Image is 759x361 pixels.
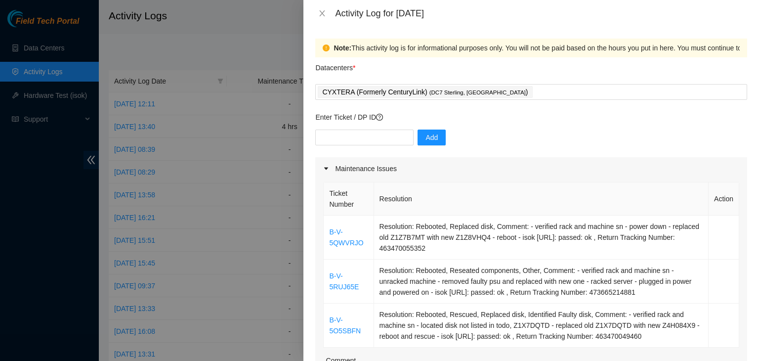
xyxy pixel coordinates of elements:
[323,45,330,51] span: exclamation-circle
[322,87,528,98] p: CYXTERA (Formerly CenturyLink) )
[334,43,351,53] strong: Note:
[329,228,363,247] a: B-V-5QWVRJO
[315,9,329,18] button: Close
[323,166,329,172] span: caret-right
[315,57,355,73] p: Datacenters
[709,182,739,216] th: Action
[374,304,709,348] td: Resolution: Rebooted, Rescued, Replaced disk, Identified Faulty disk, Comment: - verified rack an...
[335,8,747,19] div: Activity Log for [DATE]
[374,216,709,260] td: Resolution: Rebooted, Replaced disk, Comment: - verified rack and machine sn - power down - repla...
[315,157,747,180] div: Maintenance Issues
[329,272,359,291] a: B-V-5RUJ65E
[329,316,361,335] a: B-V-5O5SBFN
[315,112,747,123] p: Enter Ticket / DP ID
[425,132,438,143] span: Add
[324,182,374,216] th: Ticket Number
[376,114,383,121] span: question-circle
[374,182,709,216] th: Resolution
[418,130,446,145] button: Add
[318,9,326,17] span: close
[374,260,709,304] td: Resolution: Rebooted, Reseated components, Other, Comment: - verified rack and machine sn - unrac...
[429,90,526,95] span: ( DC7 Sterling, [GEOGRAPHIC_DATA]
